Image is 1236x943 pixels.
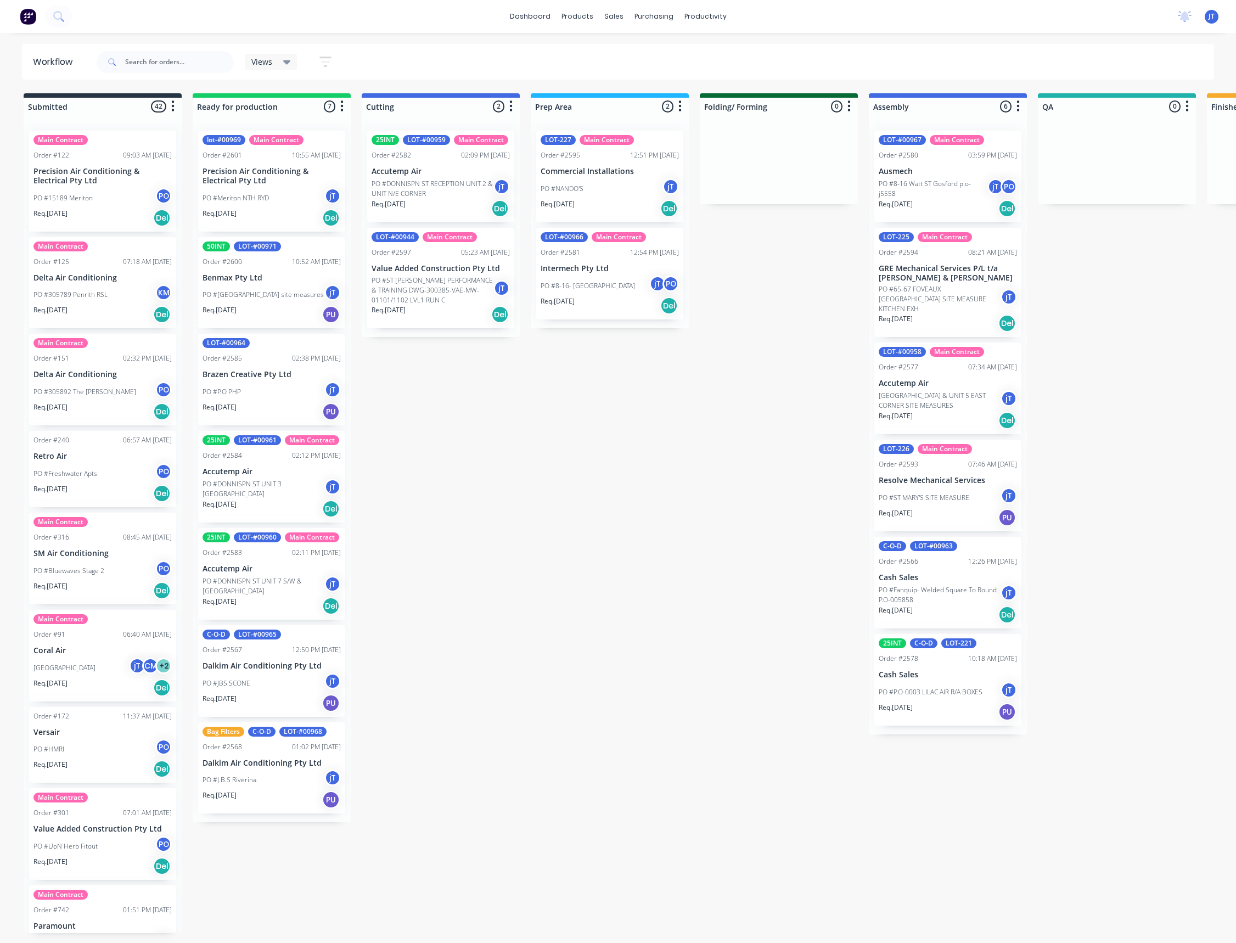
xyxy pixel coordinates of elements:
[198,528,345,620] div: 25INTLOT-#00960Main ContractOrder #258302:11 PM [DATE]Accutemp AirPO #DONNISPN ST UNIT 7 S/W & [G...
[630,150,679,160] div: 12:51 PM [DATE]
[153,209,171,227] div: Del
[155,836,172,852] div: PO
[536,228,683,319] div: LOT-#00966Main ContractOrder #258112:54 PM [DATE]Intermech Pty LtdPO #8-16- [GEOGRAPHIC_DATA]jTPO...
[29,334,176,425] div: Main ContractOrder #15102:32 PM [DATE]Delta Air ConditioningPO #305892 The [PERSON_NAME]POReq.[DA...
[33,646,172,655] p: Coral Air
[918,444,972,454] div: Main Contract
[33,841,98,851] p: PO #UoN Herb Fitout
[198,334,345,425] div: LOT-#00964Order #258502:38 PM [DATE]Brazen Creative Pty LtdPO #P.O PHPjTReq.[DATE]PU
[285,532,339,542] div: Main Contract
[541,296,575,306] p: Req. [DATE]
[662,178,679,195] div: jT
[910,638,937,648] div: C-O-D
[129,658,145,674] div: jT
[1001,682,1017,698] div: jT
[423,232,477,242] div: Main Contract
[874,131,1021,222] div: LOT-#00967Main ContractOrder #258003:59 PM [DATE]AusmechPO #8-16 Watt ST Gosford p.o- j5558jTPORe...
[541,199,575,209] p: Req. [DATE]
[153,582,171,599] div: Del
[998,606,1016,624] div: Del
[556,8,599,25] div: products
[33,150,69,160] div: Order #122
[879,199,913,209] p: Req. [DATE]
[203,338,250,348] div: LOT-#00964
[153,760,171,778] div: Del
[292,548,341,558] div: 02:11 PM [DATE]
[879,493,969,503] p: PO #ST MARY'S SITE MEASURE
[153,403,171,420] div: Del
[29,610,176,701] div: Main ContractOrder #9106:40 AM [DATE]Coral Air[GEOGRAPHIC_DATA]jTCM+2Req.[DATE]Del
[372,264,510,273] p: Value Added Construction Pty Ltd
[198,722,345,814] div: Bag FiltersC-O-DLOT-#00968Order #256801:02 PM [DATE]Dalkim Air Conditioning Pty LtdPO #J.B.S Rive...
[372,135,399,145] div: 25INT
[203,451,242,461] div: Order #2584
[203,167,341,186] p: Precision Air Conditioning & Electrical Pty Ltd
[322,500,340,518] div: Del
[879,541,906,551] div: C-O-D
[29,131,176,232] div: Main ContractOrder #12209:03 AM [DATE]Precision Air Conditioning & Electrical Pty LtdPO #15189 Me...
[155,188,172,204] div: PO
[879,670,1017,680] p: Cash Sales
[660,200,678,217] div: Del
[879,264,1017,283] p: GRE Mechanical Services P/L t/a [PERSON_NAME] & [PERSON_NAME]
[203,597,237,607] p: Req. [DATE]
[33,242,88,251] div: Main Contract
[324,479,341,495] div: jT
[367,131,514,222] div: 25INTLOT-#00959Main ContractOrder #258202:09 PM [DATE]Accutemp AirPO #DONNISPN ST RECEPTION UNIT ...
[879,459,918,469] div: Order #2593
[580,135,634,145] div: Main Contract
[155,463,172,480] div: PO
[123,353,172,363] div: 02:32 PM [DATE]
[33,402,68,412] p: Req. [DATE]
[879,444,914,454] div: LOT-226
[33,209,68,218] p: Req. [DATE]
[998,412,1016,429] div: Del
[203,742,242,752] div: Order #2568
[249,135,304,145] div: Main Contract
[203,678,250,688] p: PO #JBS SCONE
[33,517,88,527] div: Main Contract
[1001,178,1017,195] div: PO
[541,232,588,242] div: LOT-#00966
[649,276,666,292] div: jT
[155,658,172,674] div: + 2
[879,167,1017,176] p: Ausmech
[461,248,510,257] div: 05:23 AM [DATE]
[372,167,510,176] p: Accutemp Air
[203,694,237,704] p: Req. [DATE]
[874,634,1021,726] div: 25INTC-O-DLOT-221Order #257810:18 AM [DATE]Cash SalesPO #P.O-0003 LILAC AIR R/A BOXESjTReq.[DATE]PU
[879,135,926,145] div: LOT-#00967
[203,645,242,655] div: Order #2567
[372,179,493,199] p: PO #DONNISPN ST RECEPTION UNIT 2 & UNIT N/E CORNER
[541,167,679,176] p: Commercial Installations
[879,411,913,421] p: Req. [DATE]
[879,232,914,242] div: LOT-225
[203,790,237,800] p: Req. [DATE]
[203,387,241,397] p: PO #P.O PHP
[322,597,340,615] div: Del
[155,381,172,398] div: PO
[123,150,172,160] div: 09:03 AM [DATE]
[155,739,172,755] div: PO
[372,150,411,160] div: Order #2582
[203,242,230,251] div: 50INT
[987,178,1004,195] div: jT
[33,469,97,479] p: PO #Freshwater Apts
[33,338,88,348] div: Main Contract
[322,403,340,420] div: PU
[33,890,88,900] div: Main Contract
[879,362,918,372] div: Order #2577
[536,131,683,222] div: LOT-227Main ContractOrder #259512:51 PM [DATE]Commercial InstallationsPO #NANDO'SjTReq.[DATE]Del
[203,479,324,499] p: PO #DONNISPN ST UNIT 3 [GEOGRAPHIC_DATA]
[198,237,345,329] div: 50INTLOT-#00971Order #260010:52 AM [DATE]Benmax Pty LtdPO #[GEOGRAPHIC_DATA] site measuresjTReq.[...
[29,237,176,329] div: Main ContractOrder #12507:18 AM [DATE]Delta Air ConditioningPO #305789 Penrith RSLKMReq.[DATE]Del
[324,770,341,786] div: jT
[123,905,172,915] div: 01:51 PM [DATE]
[879,573,1017,582] p: Cash Sales
[123,808,172,818] div: 07:01 AM [DATE]
[541,135,576,145] div: LOT-227
[198,625,345,717] div: C-O-DLOT-#00965Order #256712:50 PM [DATE]Dalkim Air Conditioning Pty LtdPO #JBS SCONEjTReq.[DATE]PU
[879,248,918,257] div: Order #2594
[879,703,913,712] p: Req. [DATE]
[879,585,1001,605] p: PO #Fanquip- Welded Square To Round P.O-005858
